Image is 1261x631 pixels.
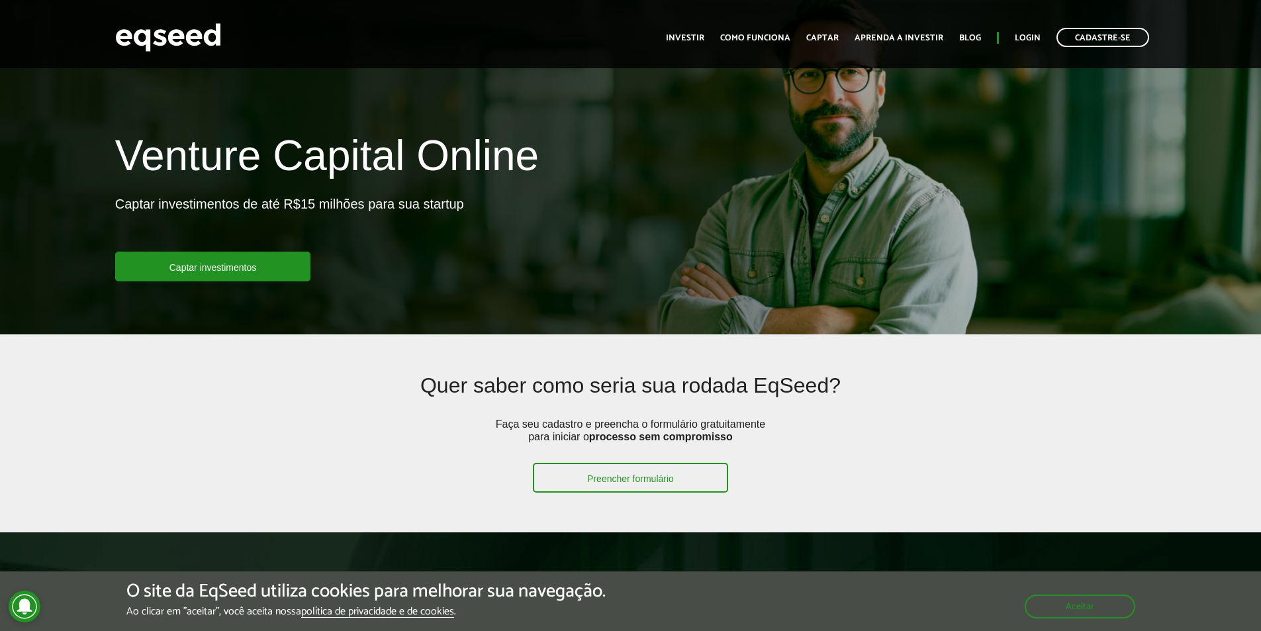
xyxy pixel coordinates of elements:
[1056,28,1149,47] a: Cadastre-se
[115,196,464,252] p: Captar investimentos de até R$15 milhões para sua startup
[115,20,221,55] img: EqSeed
[589,431,733,442] strong: processo sem compromisso
[1015,34,1041,42] a: Login
[126,581,606,602] h5: O site da EqSeed utiliza cookies para melhorar sua navegação.
[115,132,539,185] h1: Venture Capital Online
[720,34,790,42] a: Como funciona
[855,34,943,42] a: Aprenda a investir
[959,34,981,42] a: Blog
[806,34,839,42] a: Captar
[115,252,311,281] a: Captar investimentos
[126,605,606,618] p: Ao clicar em "aceitar", você aceita nossa .
[491,418,769,463] p: Faça seu cadastro e preencha o formulário gratuitamente para iniciar o
[666,34,704,42] a: Investir
[533,463,728,493] a: Preencher formulário
[301,607,454,618] a: política de privacidade e de cookies
[220,374,1041,417] h2: Quer saber como seria sua rodada EqSeed?
[1025,595,1135,618] button: Aceitar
